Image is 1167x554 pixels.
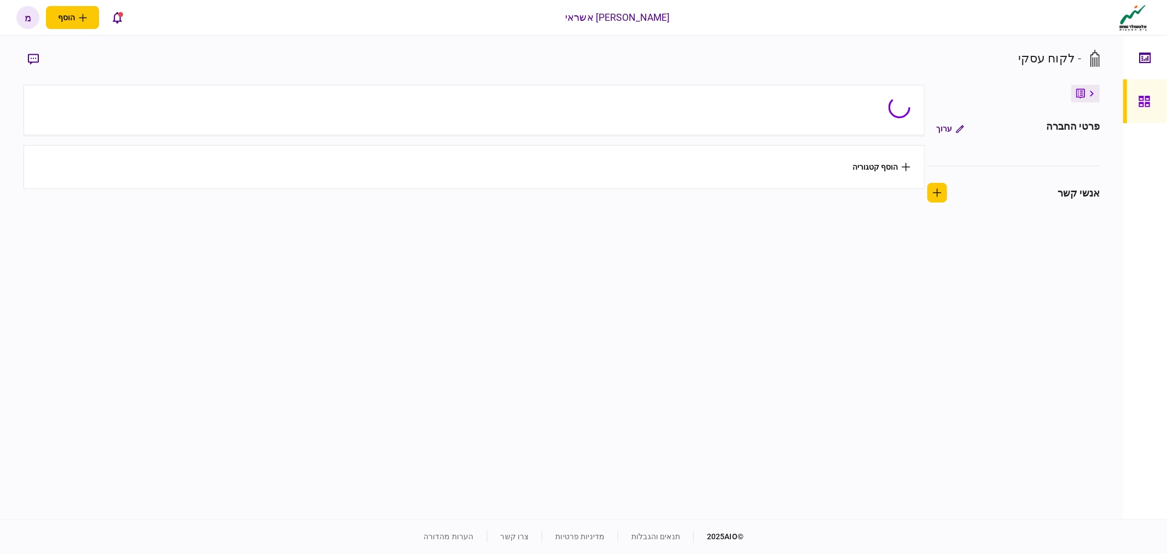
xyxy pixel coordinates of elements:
[46,6,99,29] button: פתח תפריט להוספת לקוח
[631,532,680,541] a: תנאים והגבלות
[565,10,670,25] div: [PERSON_NAME] אשראי
[423,532,474,541] a: הערות מהדורה
[693,531,744,543] div: © 2025 AIO
[1046,119,1100,138] div: פרטי החברה
[16,6,39,29] button: מ
[1018,49,1081,67] div: - לקוח עסקי
[501,532,529,541] a: צרו קשר
[106,6,129,29] button: פתח רשימת התראות
[927,119,973,138] button: ערוך
[1058,186,1100,200] div: אנשי קשר
[1117,4,1149,31] img: client company logo
[555,532,605,541] a: מדיניות פרטיות
[852,163,910,171] button: הוסף קטגוריה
